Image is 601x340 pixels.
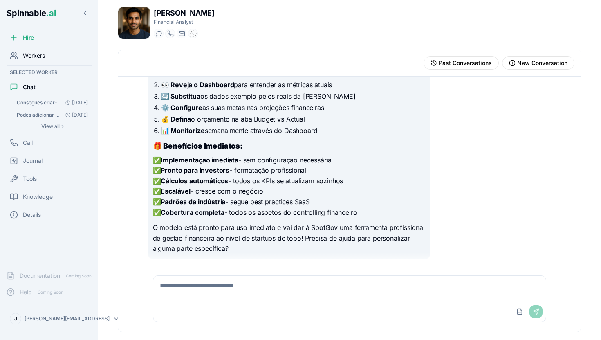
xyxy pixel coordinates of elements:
[154,29,164,38] button: Start a chat with Dennis Mehta
[161,115,191,123] strong: 💰 Defina
[153,155,426,218] p: ✅ - sem configuração necessária ✅ - formatação profissional ✅ - todos os KPIs se atualizam sozinh...
[23,193,53,201] span: Knowledge
[161,156,238,164] strong: Implementação imediata
[161,126,426,135] li: semanalmente através do Dashboard
[161,177,228,185] strong: Cálculos automáticos
[7,8,56,18] span: Spinnable
[424,56,499,70] button: View past conversations
[190,30,197,37] img: WhatsApp
[23,34,34,42] span: Hire
[154,7,214,19] h1: [PERSON_NAME]
[13,97,92,108] button: Open conversation: Consegues criar-me um modelo de financial controlling para a minha startup "Sp...
[161,187,191,195] strong: Escalável
[161,126,205,135] strong: 📊 Monitorize
[20,288,32,296] span: Help
[23,83,36,91] span: Chat
[23,139,33,147] span: Call
[161,166,229,174] strong: Pronto para investors
[161,114,426,124] li: o orçamento na aba Budget vs Actual
[165,29,175,38] button: Start a call with Dennis Mehta
[161,103,426,113] li: as suas metas nas projeções financeiras
[188,29,198,38] button: WhatsApp
[35,288,66,296] span: Coming Soon
[17,112,62,118] span: Podes adicionar a Google Drive como tool?: Vou verificar primeiro quais ferramentas estão disponí...
[23,175,37,183] span: Tools
[7,311,92,327] button: J[PERSON_NAME][EMAIL_ADDRESS]
[154,19,214,25] p: Financial Analyst
[3,68,95,77] div: Selected Worker
[161,91,426,101] li: os dados exemplo pelos reais da [PERSON_NAME]
[62,99,88,106] span: [DATE]
[161,198,225,206] strong: Padrões da indústria
[161,81,234,89] strong: 👀 Reveja o Dashboard
[13,109,92,121] button: Open conversation: Podes adicionar a Google Drive como tool?
[13,122,92,131] button: Show all conversations
[161,92,200,100] strong: 🔄 Substitua
[17,99,62,106] span: Consegues criar-me um modelo de financial controlling para a minha startup "SpotGov". Quero fazer...
[23,157,43,165] span: Journal
[161,69,218,77] strong: 📥 Faça download
[502,56,574,70] button: Start new conversation
[439,59,492,67] span: Past Conversations
[14,315,17,322] span: J
[25,315,110,322] p: [PERSON_NAME][EMAIL_ADDRESS]
[153,223,426,254] p: O modelo está pronto para uso imediato e vai dar à SpotGov uma ferramenta profissional de gestão ...
[61,123,64,130] span: ›
[23,52,45,60] span: Workers
[118,7,150,39] img: Dennis Mehta
[161,208,224,216] strong: Cobertura completa
[161,80,426,90] li: para entender as métricas atuais
[41,123,60,130] span: View all
[62,112,88,118] span: [DATE]
[177,29,186,38] button: Send email to dennis.mehta@getspinnable.ai
[161,104,202,112] strong: ⚙️ Configure
[20,272,60,280] span: Documentation
[63,272,94,280] span: Coming Soon
[46,8,56,18] span: .ai
[23,211,41,219] span: Details
[517,59,567,67] span: New Conversation
[153,142,243,150] strong: 🎁 Benefícios Imediatos:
